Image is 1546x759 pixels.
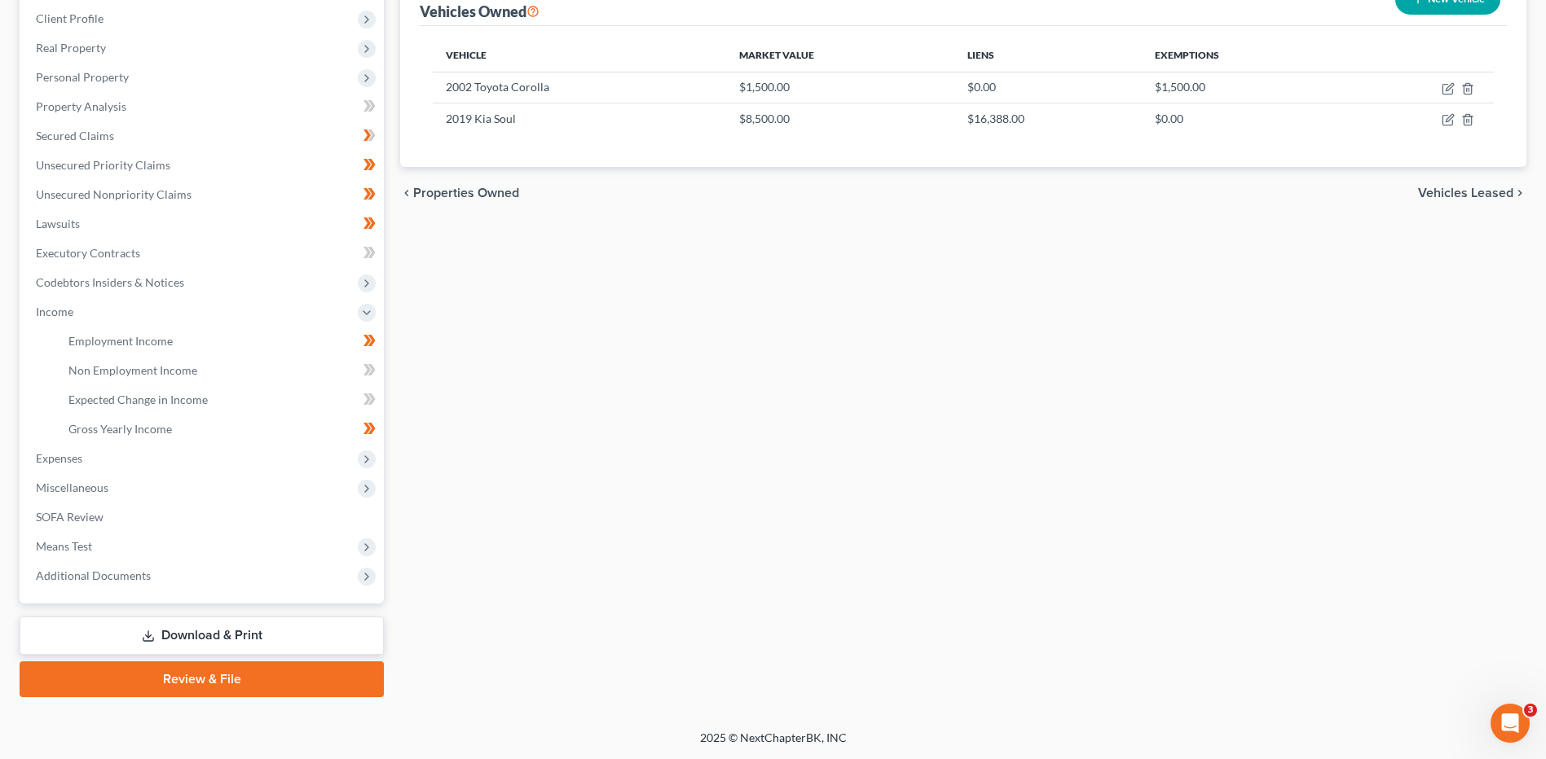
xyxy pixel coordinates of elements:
[36,217,80,230] span: Lawsuits
[36,539,92,553] span: Means Test
[309,730,1238,759] div: 2025 © NextChapterBK, INC
[68,363,197,377] span: Non Employment Income
[23,502,384,532] a: SOFA Review
[954,72,1143,103] td: $0.00
[55,327,384,356] a: Employment Income
[400,186,413,200] i: chevron_left
[36,99,126,113] span: Property Analysis
[726,103,954,134] td: $8,500.00
[413,186,519,200] span: Properties Owned
[23,121,384,151] a: Secured Claims
[1513,186,1526,200] i: chevron_right
[36,41,106,55] span: Real Property
[36,568,151,582] span: Additional Documents
[23,92,384,121] a: Property Analysis
[1524,704,1537,717] span: 3
[55,415,384,444] a: Gross Yearly Income
[36,305,73,318] span: Income
[68,334,173,348] span: Employment Income
[36,11,104,25] span: Client Profile
[36,275,184,289] span: Codebtors Insiders & Notices
[36,510,104,524] span: SOFA Review
[36,451,82,465] span: Expenses
[1491,704,1530,743] iframe: Intercom live chat
[36,70,129,84] span: Personal Property
[36,129,114,143] span: Secured Claims
[1142,39,1346,72] th: Exemptions
[1142,103,1346,134] td: $0.00
[1418,186,1513,200] span: Vehicles Leased
[954,39,1143,72] th: Liens
[420,2,540,21] div: Vehicles Owned
[23,180,384,209] a: Unsecured Nonpriority Claims
[36,158,170,172] span: Unsecured Priority Claims
[433,72,725,103] td: 2002 Toyota Corolla
[726,39,954,72] th: Market Value
[433,39,725,72] th: Vehicle
[433,103,725,134] td: 2019 Kia Soul
[23,239,384,268] a: Executory Contracts
[954,103,1143,134] td: $16,388.00
[726,72,954,103] td: $1,500.00
[68,393,208,406] span: Expected Change in Income
[55,356,384,385] a: Non Employment Income
[36,480,108,494] span: Miscellaneous
[1418,186,1526,200] button: Vehicles Leased chevron_right
[55,385,384,415] a: Expected Change in Income
[23,209,384,239] a: Lawsuits
[1142,72,1346,103] td: $1,500.00
[20,661,384,697] a: Review & File
[68,422,172,436] span: Gross Yearly Income
[36,187,192,201] span: Unsecured Nonpriority Claims
[23,151,384,180] a: Unsecured Priority Claims
[36,246,140,260] span: Executory Contracts
[400,186,519,200] button: chevron_left Properties Owned
[20,616,384,655] a: Download & Print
